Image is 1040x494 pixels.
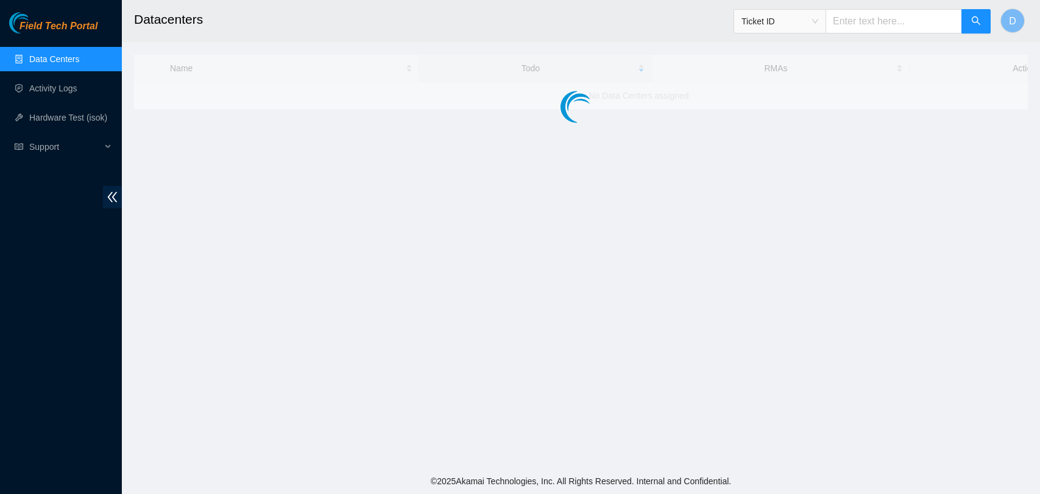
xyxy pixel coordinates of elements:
span: read [15,143,23,151]
a: Data Centers [29,54,79,64]
a: Hardware Test (isok) [29,113,107,122]
input: Enter text here... [826,9,962,34]
img: Akamai Technologies [9,12,62,34]
a: Akamai TechnologiesField Tech Portal [9,22,97,38]
footer: © 2025 Akamai Technologies, Inc. All Rights Reserved. Internal and Confidential. [122,468,1040,494]
span: search [971,16,981,27]
a: Activity Logs [29,83,77,93]
span: Ticket ID [741,12,818,30]
button: search [961,9,991,34]
button: D [1000,9,1025,33]
span: Field Tech Portal [19,21,97,32]
span: D [1009,13,1016,29]
span: double-left [103,186,122,208]
span: Support [29,135,101,159]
